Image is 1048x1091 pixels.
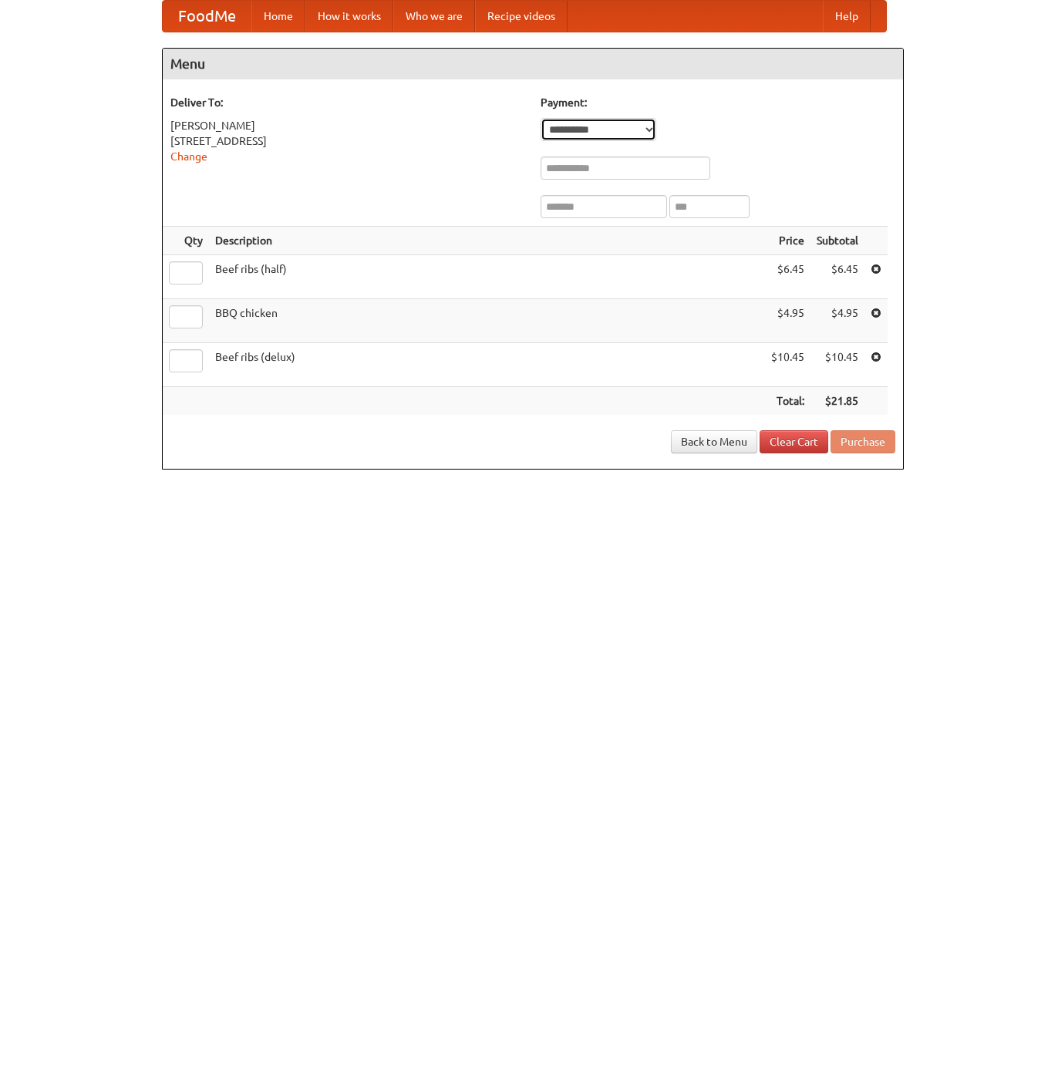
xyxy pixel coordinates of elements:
th: $21.85 [810,387,864,416]
th: Price [765,227,810,255]
a: How it works [305,1,393,32]
button: Purchase [831,430,895,453]
a: Home [251,1,305,32]
div: [PERSON_NAME] [170,118,525,133]
th: Qty [163,227,209,255]
a: Help [823,1,871,32]
th: Total: [765,387,810,416]
th: Subtotal [810,227,864,255]
a: Change [170,150,207,163]
td: BBQ chicken [209,299,765,343]
a: FoodMe [163,1,251,32]
td: $4.95 [765,299,810,343]
td: $10.45 [810,343,864,387]
td: $10.45 [765,343,810,387]
td: Beef ribs (delux) [209,343,765,387]
td: $4.95 [810,299,864,343]
td: $6.45 [810,255,864,299]
a: Recipe videos [475,1,568,32]
h4: Menu [163,49,903,79]
h5: Deliver To: [170,95,525,110]
div: [STREET_ADDRESS] [170,133,525,149]
a: Clear Cart [760,430,828,453]
td: $6.45 [765,255,810,299]
td: Beef ribs (half) [209,255,765,299]
h5: Payment: [541,95,895,110]
th: Description [209,227,765,255]
a: Back to Menu [671,430,757,453]
a: Who we are [393,1,475,32]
